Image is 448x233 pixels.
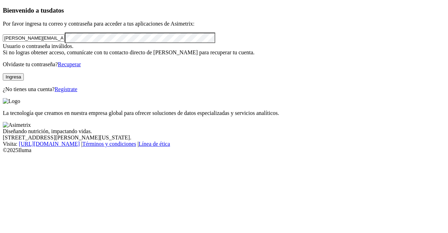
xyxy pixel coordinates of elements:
[49,7,64,14] span: datos
[3,128,445,135] div: Diseñando nutrición, impactando vidas.
[82,141,136,147] a: Términos y condiciones
[3,86,445,92] p: ¿No tienes una cuenta?
[3,147,445,153] div: © 2025 Iluma
[3,73,24,81] button: Ingresa
[3,122,31,128] img: Asimetrix
[3,135,445,141] div: [STREET_ADDRESS][PERSON_NAME][US_STATE].
[58,61,81,67] a: Recuperar
[19,141,80,147] a: [URL][DOMAIN_NAME]
[55,86,77,92] a: Regístrate
[3,21,445,27] p: Por favor ingresa tu correo y contraseña para acceder a tus aplicaciones de Asimetrix:
[3,98,20,104] img: Logo
[139,141,170,147] a: Línea de ética
[3,7,445,14] h3: Bienvenido a tus
[3,110,445,116] p: La tecnología que creamos en nuestra empresa global para ofrecer soluciones de datos especializad...
[3,61,445,68] p: Olvidaste tu contraseña?
[3,141,445,147] div: Visita : | |
[3,43,445,56] div: Usuario o contraseña inválidos. Si no logras obtener acceso, comunícate con tu contacto directo d...
[3,34,65,42] input: Tu correo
